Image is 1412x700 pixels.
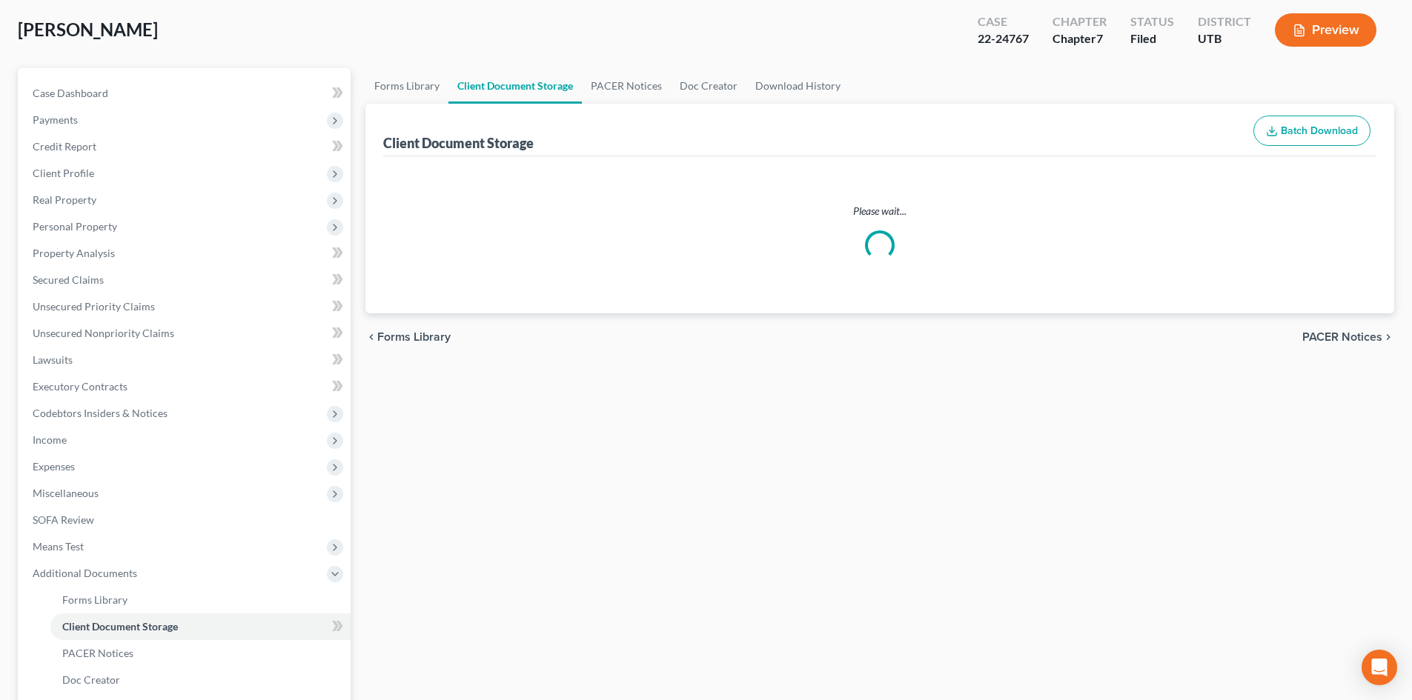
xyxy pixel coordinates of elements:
span: Credit Report [33,140,96,153]
div: District [1198,13,1251,30]
a: Doc Creator [50,667,351,693]
span: Payments [33,113,78,126]
span: 7 [1096,31,1103,45]
div: Client Document Storage [383,134,534,152]
a: Download History [746,68,849,104]
a: PACER Notices [582,68,671,104]
span: Income [33,433,67,446]
div: Case [978,13,1029,30]
span: Doc Creator [62,673,120,686]
p: Please wait... [386,204,1373,219]
a: SOFA Review [21,507,351,533]
span: Expenses [33,460,75,473]
a: Client Document Storage [50,613,351,640]
button: Preview [1275,13,1376,47]
i: chevron_right [1382,331,1394,343]
span: Property Analysis [33,247,115,259]
span: Forms Library [377,331,451,343]
span: Case Dashboard [33,87,108,99]
a: Executory Contracts [21,373,351,400]
a: Property Analysis [21,240,351,267]
a: Unsecured Priority Claims [21,293,351,320]
a: Secured Claims [21,267,351,293]
div: Chapter [1053,13,1107,30]
span: PACER Notices [1302,331,1382,343]
span: Means Test [33,540,84,553]
a: Doc Creator [671,68,746,104]
div: Open Intercom Messenger [1362,650,1397,685]
div: 22-24767 [978,30,1029,47]
div: Status [1130,13,1174,30]
div: Filed [1130,30,1174,47]
span: Codebtors Insiders & Notices [33,407,168,419]
div: UTB [1198,30,1251,47]
span: Executory Contracts [33,380,127,393]
span: Batch Download [1281,124,1358,137]
span: PACER Notices [62,647,133,659]
span: Client Document Storage [62,620,178,633]
div: Chapter [1053,30,1107,47]
span: SOFA Review [33,513,94,526]
a: Credit Report [21,133,351,160]
span: Secured Claims [33,273,104,286]
span: Personal Property [33,220,117,233]
button: Batch Download [1253,116,1370,147]
span: Forms Library [62,593,127,606]
span: Unsecured Nonpriority Claims [33,327,174,339]
i: chevron_left [365,331,377,343]
span: Client Profile [33,167,94,179]
a: Unsecured Nonpriority Claims [21,320,351,347]
span: Unsecured Priority Claims [33,300,155,313]
button: chevron_left Forms Library [365,331,451,343]
a: Forms Library [50,587,351,613]
span: Real Property [33,193,96,206]
span: Lawsuits [33,353,73,366]
span: [PERSON_NAME] [18,19,158,40]
a: Client Document Storage [448,68,582,104]
a: Forms Library [365,68,448,104]
a: Case Dashboard [21,80,351,107]
button: PACER Notices chevron_right [1302,331,1394,343]
span: Miscellaneous [33,487,99,499]
a: PACER Notices [50,640,351,667]
span: Additional Documents [33,567,137,579]
a: Lawsuits [21,347,351,373]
